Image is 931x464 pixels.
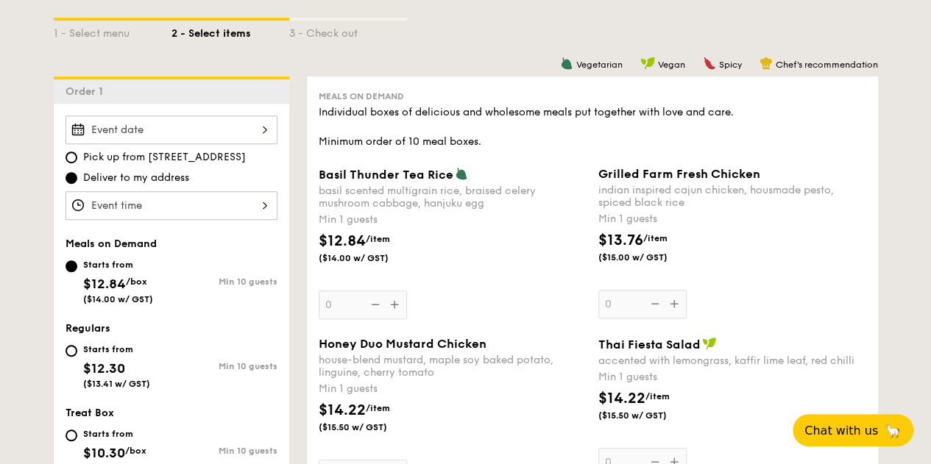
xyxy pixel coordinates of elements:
[319,354,587,379] div: house-blend mustard, maple soy baked potato, linguine, cherry tomato
[66,238,157,250] span: Meals on Demand
[289,21,407,41] div: 3 - Check out
[319,252,419,264] span: ($14.00 w/ GST)
[66,191,277,220] input: Event time
[366,234,390,244] span: /item
[319,421,419,433] span: ($15.50 w/ GST)
[640,57,655,70] img: icon-vegan.f8ff3823.svg
[319,213,587,227] div: Min 1 guests
[598,370,866,385] div: Min 1 guests
[171,21,289,41] div: 2 - Select items
[793,414,913,446] button: Chat with us🦙
[804,424,878,438] span: Chat with us
[319,185,587,210] div: basil scented multigrain rice, braised celery mushroom cabbage, hanjuku egg
[643,233,668,243] span: /item
[645,391,670,401] span: /item
[884,422,902,439] span: 🦙
[171,276,277,287] div: Min 10 guests
[83,276,126,292] span: $12.84
[598,167,760,181] span: Grilled Farm Fresh Chicken
[319,91,404,101] span: Meals on Demand
[83,171,189,185] span: Deliver to my address
[598,390,645,407] span: $14.22
[658,60,685,70] span: Vegan
[776,60,878,70] span: Chef's recommendation
[83,343,150,355] div: Starts from
[125,446,146,456] span: /box
[83,259,153,271] div: Starts from
[598,251,698,263] span: ($15.00 w/ GST)
[319,168,453,182] span: Basil Thunder Tea Rice
[319,232,366,250] span: $12.84
[719,60,742,70] span: Spicy
[576,60,623,70] span: Vegetarian
[171,361,277,371] div: Min 10 guests
[66,345,77,357] input: Starts from$12.30($13.41 w/ GST)Min 10 guests
[598,410,698,421] span: ($15.50 w/ GST)
[66,322,110,335] span: Regulars
[560,57,573,70] img: icon-vegetarian.fe4039eb.svg
[171,446,277,456] div: Min 10 guests
[66,85,109,98] span: Order 1
[598,184,866,209] div: indian inspired cajun chicken, housmade pesto, spiced black rice
[703,57,716,70] img: icon-spicy.37a8142b.svg
[83,294,153,304] span: ($14.00 w/ GST)
[598,212,866,226] div: Min 1 guests
[66,407,114,419] span: Treat Box
[66,115,277,144] input: Event date
[83,360,125,376] span: $12.30
[66,172,77,184] input: Deliver to my address
[319,105,866,149] div: Individual boxes of delicious and wholesome meals put together with love and care. Minimum order ...
[83,445,125,461] span: $10.30
[760,57,773,70] img: icon-chef-hat.a58ddaea.svg
[366,403,390,413] span: /item
[319,401,366,419] span: $14.22
[319,382,587,396] div: Min 1 guests
[702,337,717,350] img: icon-vegan.f8ff3823.svg
[598,338,701,351] span: Thai Fiesta Salad
[598,354,866,367] div: accented with lemongrass, kaffir lime leaf, red chilli
[66,260,77,272] input: Starts from$12.84/box($14.00 w/ GST)Min 10 guests
[319,337,486,351] span: Honey Duo Mustard Chicken
[66,151,77,163] input: Pick up from [STREET_ADDRESS]
[83,379,150,389] span: ($13.41 w/ GST)
[598,232,643,249] span: $13.76
[126,276,147,287] span: /box
[83,428,149,440] div: Starts from
[54,21,171,41] div: 1 - Select menu
[83,150,246,165] span: Pick up from [STREET_ADDRESS]
[455,167,468,180] img: icon-vegetarian.fe4039eb.svg
[66,429,77,441] input: Starts from$10.30/box($11.23 w/ GST)Min 10 guests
